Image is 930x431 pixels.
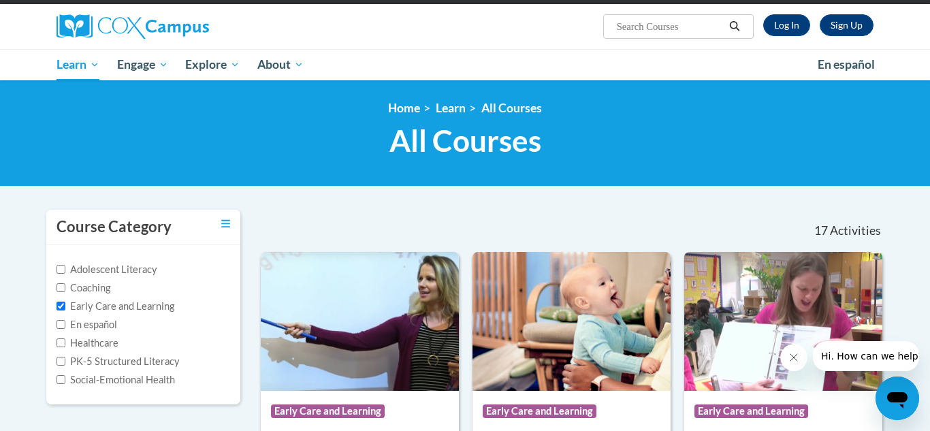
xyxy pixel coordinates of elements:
a: Learn [48,49,108,80]
span: Activities [830,223,881,238]
img: Course Logo [684,252,882,391]
span: Engage [117,57,168,73]
h3: Course Category [57,217,172,238]
img: Course Logo [261,252,459,391]
a: Learn [436,101,466,115]
img: Course Logo [472,252,671,391]
img: Cox Campus [57,14,209,39]
div: Main menu [36,49,894,80]
span: Learn [57,57,99,73]
a: About [248,49,312,80]
label: Adolescent Literacy [57,262,157,277]
span: 17 [814,223,828,238]
span: Early Care and Learning [271,404,385,418]
input: Checkbox for Options [57,265,65,274]
label: Social-Emotional Health [57,372,175,387]
input: Checkbox for Options [57,302,65,310]
button: Search [724,18,745,35]
input: Checkbox for Options [57,357,65,366]
iframe: Button to launch messaging window [876,377,919,420]
iframe: Message from company [813,341,919,371]
span: About [257,57,304,73]
input: Checkbox for Options [57,338,65,347]
label: PK-5 Structured Literacy [57,354,180,369]
input: Search Courses [615,18,724,35]
input: Checkbox for Options [57,375,65,384]
a: Toggle collapse [221,217,230,232]
input: Checkbox for Options [57,320,65,329]
a: Register [820,14,873,36]
label: Coaching [57,281,110,296]
span: Early Care and Learning [483,404,596,418]
a: All Courses [481,101,542,115]
span: All Courses [389,123,541,159]
a: Explore [176,49,248,80]
span: En español [818,57,875,71]
a: Home [388,101,420,115]
label: Early Care and Learning [57,299,174,314]
a: Cox Campus [57,14,315,39]
input: Checkbox for Options [57,283,65,292]
span: Explore [185,57,240,73]
iframe: Close message [780,344,807,371]
span: Hi. How can we help? [8,10,110,20]
label: Healthcare [57,336,118,351]
span: Early Care and Learning [694,404,808,418]
label: En español [57,317,117,332]
a: Engage [108,49,177,80]
a: En español [809,50,884,79]
a: Log In [763,14,810,36]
